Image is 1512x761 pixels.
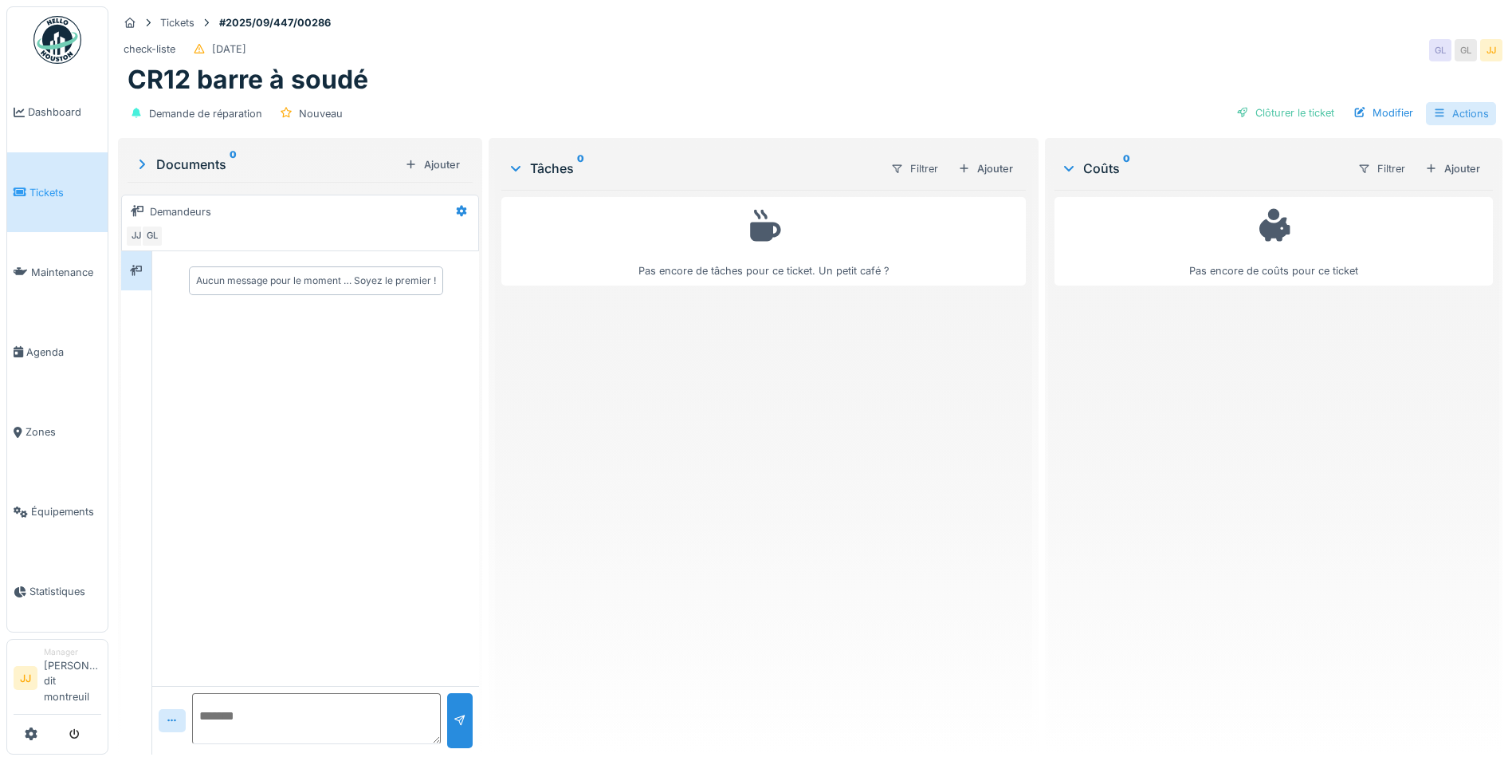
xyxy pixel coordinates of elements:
[44,646,101,711] li: [PERSON_NAME] dit montreuil
[29,185,101,200] span: Tickets
[230,155,237,174] sup: 0
[508,159,878,178] div: Tâches
[31,265,101,280] span: Maintenance
[1455,39,1477,61] div: GL
[299,106,343,121] div: Nouveau
[33,16,81,64] img: Badge_color-CXgf-gQk.svg
[7,472,108,552] a: Équipements
[1123,159,1130,178] sup: 0
[1480,39,1502,61] div: JJ
[1230,102,1341,124] div: Clôturer le ticket
[213,15,337,30] strong: #2025/09/447/00286
[44,646,101,658] div: Manager
[1347,102,1420,124] div: Modifier
[1426,102,1496,125] div: Actions
[141,225,163,247] div: GL
[31,504,101,519] span: Équipements
[952,158,1019,179] div: Ajouter
[29,584,101,599] span: Statistiques
[134,155,399,174] div: Documents
[1065,204,1483,278] div: Pas encore de coûts pour ce ticket
[7,312,108,392] a: Agenda
[160,15,194,30] div: Tickets
[884,157,945,180] div: Filtrer
[7,152,108,232] a: Tickets
[399,154,466,175] div: Ajouter
[125,225,147,247] div: JJ
[26,424,101,440] span: Zones
[7,232,108,312] a: Maintenance
[128,65,368,95] h1: CR12 barre à soudé
[14,646,101,715] a: JJ Manager[PERSON_NAME] dit montreuil
[512,204,1015,278] div: Pas encore de tâches pour ce ticket. Un petit café ?
[14,666,37,690] li: JJ
[577,159,584,178] sup: 0
[150,204,211,219] div: Demandeurs
[1351,157,1412,180] div: Filtrer
[1061,159,1345,178] div: Coûts
[1419,158,1486,179] div: Ajouter
[7,73,108,152] a: Dashboard
[1429,39,1451,61] div: GL
[26,345,101,360] span: Agenda
[124,41,175,57] div: check-liste
[28,104,101,120] span: Dashboard
[212,41,246,57] div: [DATE]
[7,392,108,472] a: Zones
[7,552,108,632] a: Statistiques
[196,274,436,288] div: Aucun message pour le moment … Soyez le premier !
[149,106,262,121] div: Demande de réparation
